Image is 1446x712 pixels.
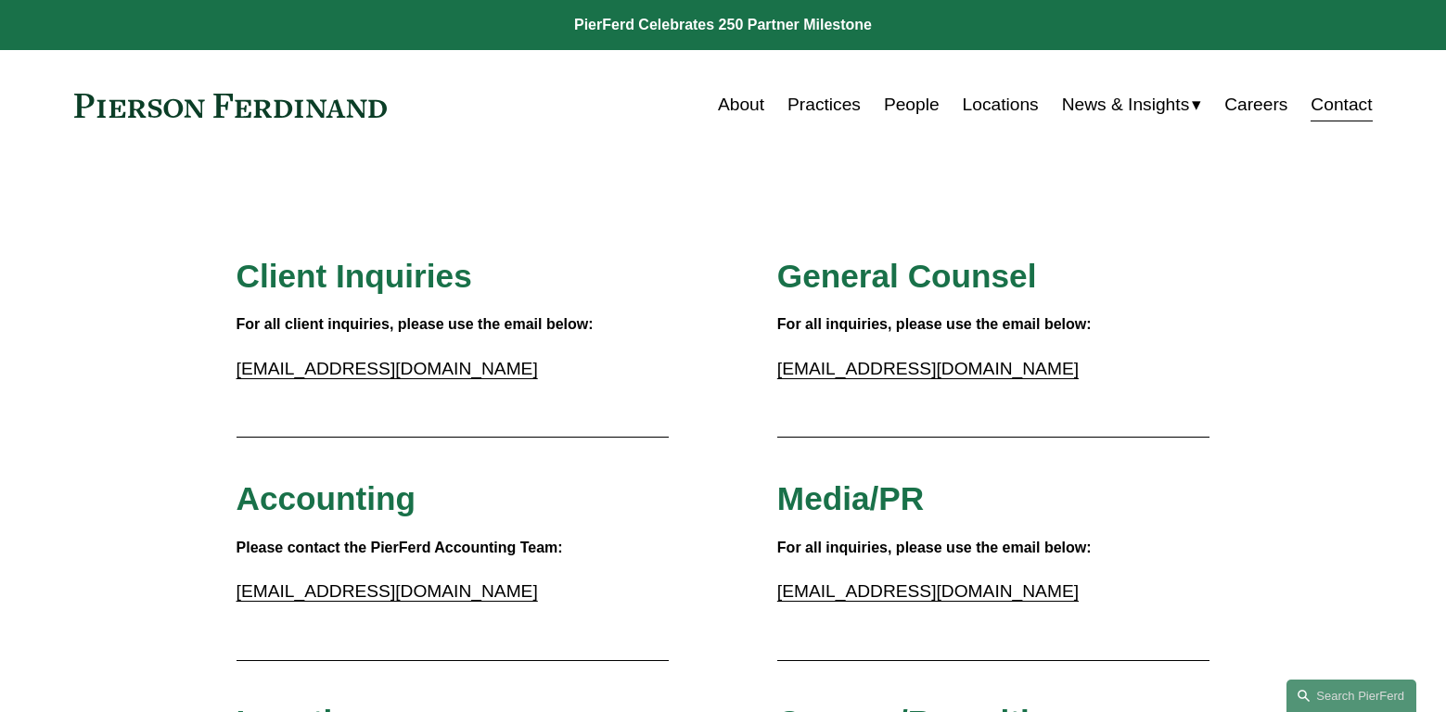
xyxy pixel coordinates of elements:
[1062,89,1190,121] span: News & Insights
[237,316,594,332] strong: For all client inquiries, please use the email below:
[1062,87,1202,122] a: folder dropdown
[777,581,1079,601] a: [EMAIL_ADDRESS][DOMAIN_NAME]
[884,87,940,122] a: People
[237,258,472,294] span: Client Inquiries
[1311,87,1372,122] a: Contact
[777,258,1037,294] span: General Counsel
[963,87,1039,122] a: Locations
[1224,87,1287,122] a: Careers
[237,581,538,601] a: [EMAIL_ADDRESS][DOMAIN_NAME]
[237,359,538,378] a: [EMAIL_ADDRESS][DOMAIN_NAME]
[777,480,924,516] span: Media/PR
[777,316,1092,332] strong: For all inquiries, please use the email below:
[777,540,1092,555] strong: For all inquiries, please use the email below:
[787,87,861,122] a: Practices
[777,359,1079,378] a: [EMAIL_ADDRESS][DOMAIN_NAME]
[237,540,563,555] strong: Please contact the PierFerd Accounting Team:
[237,480,416,516] span: Accounting
[1286,680,1416,712] a: Search this site
[718,87,764,122] a: About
